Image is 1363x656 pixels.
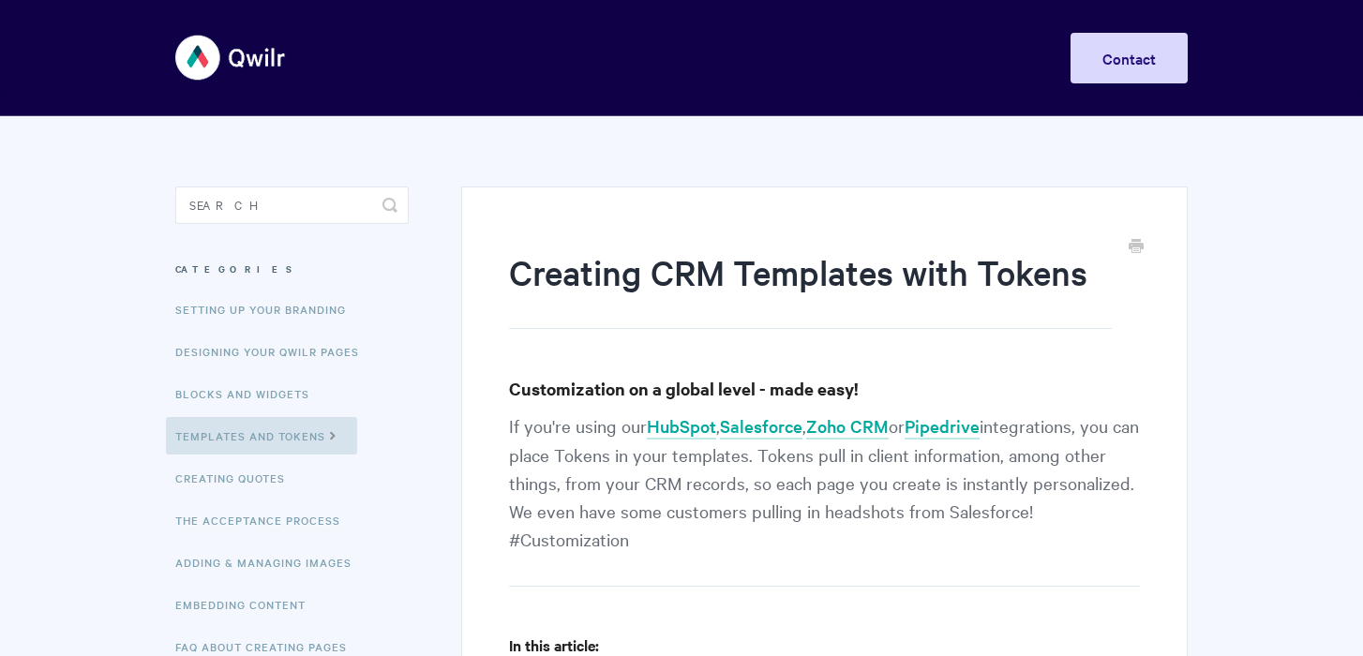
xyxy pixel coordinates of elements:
[905,414,980,440] a: Pipedrive
[175,544,366,581] a: Adding & Managing Images
[175,501,354,539] a: The Acceptance Process
[166,417,357,455] a: Templates and Tokens
[509,248,1112,329] h1: Creating CRM Templates with Tokens
[509,634,599,655] strong: In this article:
[1129,237,1144,258] a: Print this Article
[806,414,889,440] a: Zoho CRM
[175,252,409,286] h3: Categories
[175,586,320,623] a: Embedding Content
[175,22,287,93] img: Qwilr Help Center
[175,375,323,412] a: Blocks and Widgets
[175,186,409,224] input: Search
[175,459,299,497] a: Creating Quotes
[509,376,1140,402] h3: Customization on a global level - made easy!
[509,411,1140,587] p: If you're using our , , or integrations, you can place Tokens in your templates. Tokens pull in c...
[175,291,360,328] a: Setting up your Branding
[175,333,373,370] a: Designing Your Qwilr Pages
[647,414,716,440] a: HubSpot
[1071,33,1188,83] a: Contact
[720,414,802,440] a: Salesforce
